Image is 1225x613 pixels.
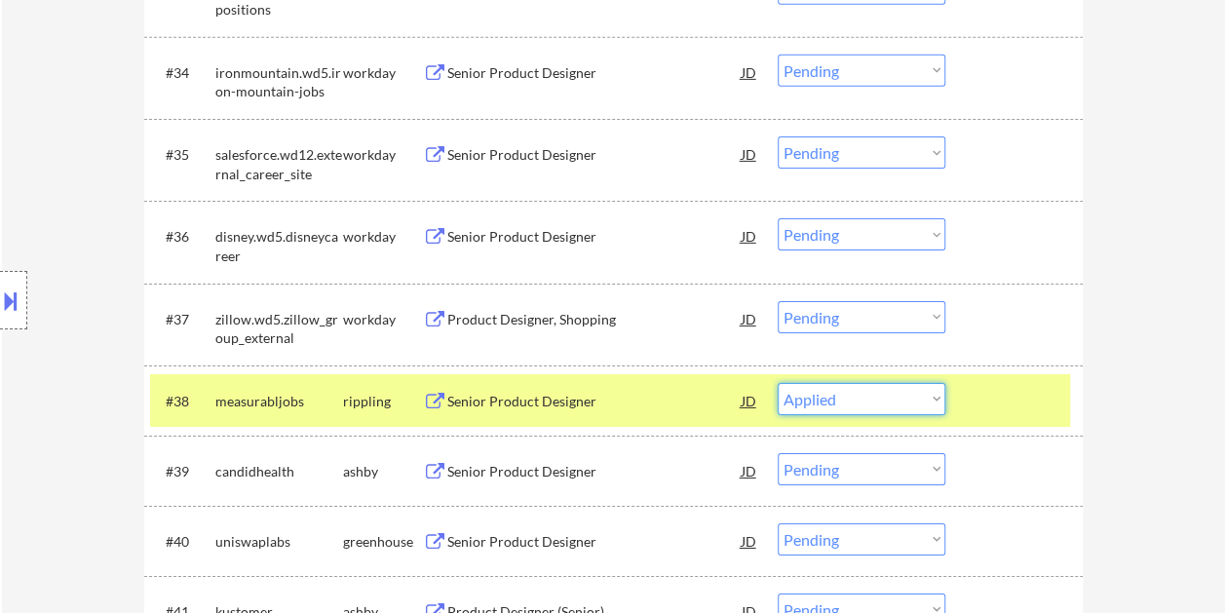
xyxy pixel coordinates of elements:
[447,310,742,329] div: Product Designer, Shopping
[740,453,759,488] div: JD
[740,218,759,253] div: JD
[447,392,742,411] div: Senior Product Designer
[740,383,759,418] div: JD
[447,145,742,165] div: Senior Product Designer
[343,310,423,329] div: workday
[166,63,200,83] div: #34
[343,145,423,165] div: workday
[343,532,423,552] div: greenhouse
[166,532,200,552] div: #40
[343,392,423,411] div: rippling
[740,301,759,336] div: JD
[343,227,423,247] div: workday
[215,532,343,552] div: uniswaplabs
[447,227,742,247] div: Senior Product Designer
[343,63,423,83] div: workday
[740,136,759,172] div: JD
[740,523,759,558] div: JD
[740,55,759,90] div: JD
[447,532,742,552] div: Senior Product Designer
[343,462,423,481] div: ashby
[447,462,742,481] div: Senior Product Designer
[215,63,343,101] div: ironmountain.wd5.iron-mountain-jobs
[447,63,742,83] div: Senior Product Designer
